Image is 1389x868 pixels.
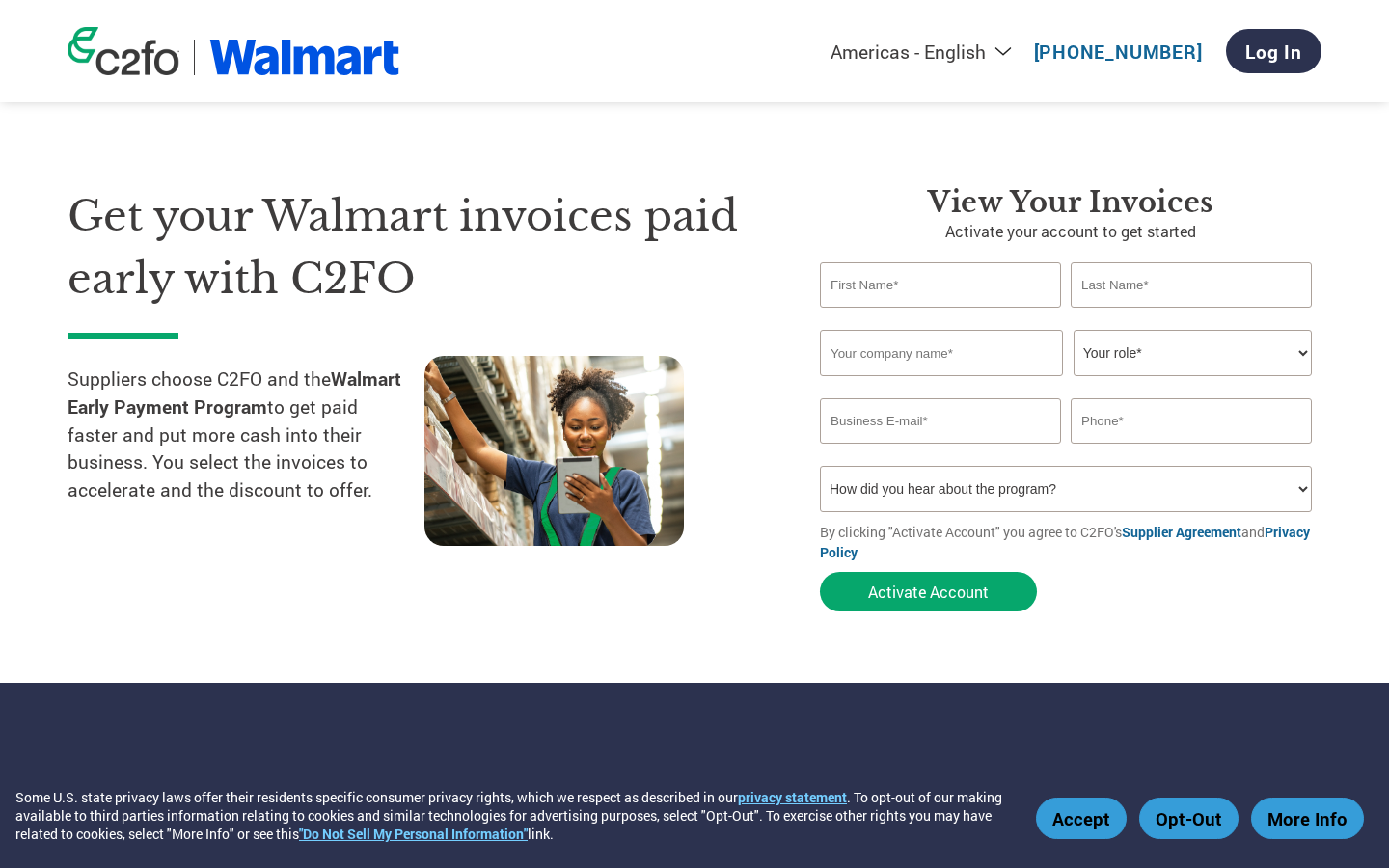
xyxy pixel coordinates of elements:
[820,446,1061,458] div: Inavlid Email Address
[1034,40,1203,64] a: [PHONE_NUMBER]
[68,769,670,807] h3: How the program works
[1074,330,1312,376] select: Title/Role
[68,27,179,75] img: c2fo logo
[1071,310,1312,322] div: Invalid last name or last name is too long
[1071,262,1312,308] input: Last Name*
[68,185,762,310] h1: Get your Walmart invoices paid early with C2FO
[820,262,1061,308] input: First Name*
[820,522,1321,562] p: By clicking "Activate Account" you agree to C2FO's and
[1251,798,1364,839] button: More Info
[68,366,401,419] strong: Walmart Early Payment Program
[1122,523,1241,541] a: Supplier Agreement
[820,523,1310,561] a: Privacy Policy
[209,40,399,75] img: Walmart
[820,572,1037,611] button: Activate Account
[738,788,847,806] a: privacy statement
[1071,398,1312,444] input: Phone*
[1226,29,1321,73] a: Log In
[1071,446,1312,458] div: Inavlid Phone Number
[820,185,1321,220] h3: View Your Invoices
[820,398,1061,444] input: Invalid Email format
[68,366,424,530] p: Suppliers choose C2FO and the to get paid faster and put more cash into their business. You selec...
[15,788,1026,843] div: Some U.S. state privacy laws offer their residents specific consumer privacy rights, which we res...
[820,330,1063,376] input: Your company name*
[1036,798,1127,839] button: Accept
[820,378,1312,391] div: Invalid company name or company name is too long
[820,220,1321,243] p: Activate your account to get started
[424,356,684,546] img: supply chain worker
[1139,798,1239,839] button: Opt-Out
[299,825,528,843] a: "Do Not Sell My Personal Information"
[820,310,1061,322] div: Invalid first name or first name is too long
